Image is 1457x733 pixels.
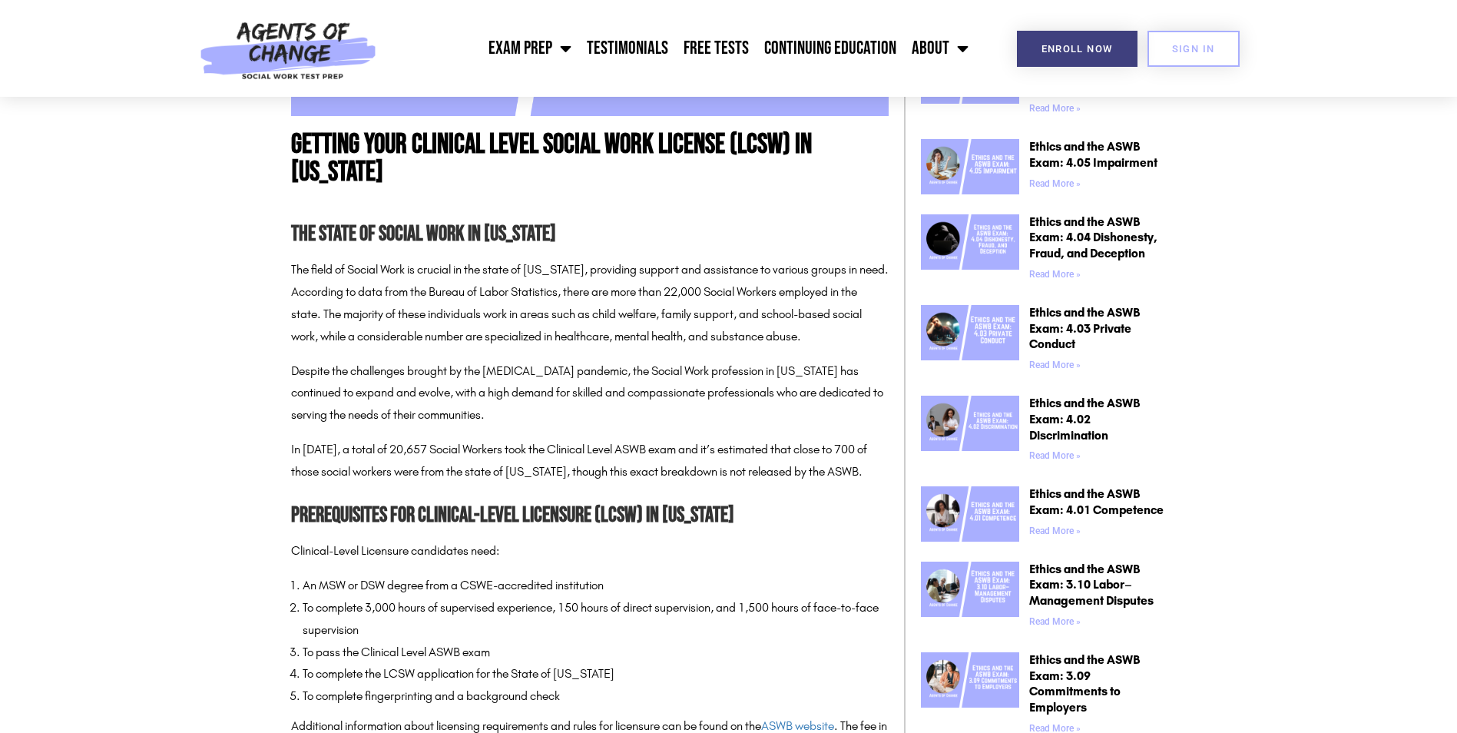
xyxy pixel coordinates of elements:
p: Clinical-Level Licensure candidates need: [291,540,889,562]
a: Ethics and the ASWB Exam: 3.10 Labor–Management Disputes [1029,562,1154,609]
span: Enroll Now [1041,44,1113,54]
img: Ethics and the ASWB Exam 4.03 Private Conduct [921,305,1019,360]
p: The field of Social Work is crucial in the state of [US_STATE], providing support and assistance ... [291,259,889,347]
p: Despite the challenges brought by the [MEDICAL_DATA] pandemic, the Social Work profession in [US_... [291,360,889,426]
img: Ethics and the ASWB Exam 3.09 Commitments to Employers [921,652,1019,708]
a: Ethics and the ASWB Exam 4.02 Discrimination [921,396,1019,467]
a: Read more about Ethics and the ASWB Exam: 4.01 Competence [1029,526,1081,536]
li: To complete 3,000 hours of supervised experience, 150 hours of direct supervision, and 1,500 hour... [303,597,889,642]
a: Read more about Ethics and the ASWB Exam: 3.10 Labor–Management Disputes [1029,616,1081,627]
a: About [904,29,976,68]
a: Read more about Ethics and the ASWB Exam: 4.03 Private Conduct [1029,360,1081,370]
a: Ethics and the ASWB Exam: 4.04 Dishonesty, Fraud, and Deception [1029,214,1157,261]
li: An MSW or DSW degree from a CSWE-accredited institution [303,575,889,597]
h2: The State of Social Work in [US_STATE] [291,217,889,252]
a: SIGN IN [1147,31,1240,67]
p: In [DATE], a total of 20,657 Social Workers took the Clinical Level ASWB exam and it’s estimated ... [291,439,889,483]
a: Ethics and the ASWB Exam 4.04 Dishonesty, Fraud, and Deception [921,214,1019,286]
span: SIGN IN [1172,44,1215,54]
nav: Menu [385,29,976,68]
a: Ethics and the ASWB Exam: 4.03 Private Conduct [1029,305,1140,352]
a: Read more about Ethics and the ASWB Exam: 4.02 Discrimination [1029,450,1081,461]
a: Read more about Ethics and the ASWB Exam: 4.05 Impairment [1029,178,1081,189]
a: Enroll Now [1017,31,1137,67]
a: Read more about Ethics and the ASWB Exam: 4.04 Dishonesty, Fraud, and Deception [1029,269,1081,280]
a: Ethics and the ASWB Exam: 4.01 Competence [1029,486,1164,517]
img: Ethics and the ASWB Exam 4.02 Discrimination [921,396,1019,451]
a: Ethics and the ASWB Exam: 4.05 Impairment [1029,139,1157,170]
a: Continuing Education [757,29,904,68]
a: Ethics and the ASWB Exam: 4.02 Discrimination [1029,396,1140,443]
a: Ethics and the ASWB Exam: 3.09 Commitments to Employers [1029,652,1140,715]
h1: Getting Your Clinical Level Social Work License (LCSW) in [US_STATE] [291,131,889,187]
img: Ethics and the ASWB Exam 4.01 Competence [921,486,1019,542]
a: Testimonials [579,29,676,68]
li: To complete the LCSW application for the State of [US_STATE] [303,663,889,685]
img: Ethics and the ASWB Exam 4.04 Dishonesty, Fraud, and Deception [921,214,1019,270]
a: Exam Prep [481,29,579,68]
li: To pass the Clinical Level ASWB exam [303,642,889,664]
a: Free Tests [676,29,757,68]
li: To complete fingerprinting and a background check [303,685,889,708]
a: Ethics and the ASWB Exam 4.03 Private Conduct [921,305,1019,376]
a: Ethics and the ASWB Exam 3.10 Labor–Management Disputes [921,562,1019,633]
img: Ethics and the ASWB Exam 3.10 Labor–Management Disputes [921,562,1019,617]
a: ASWB website [761,718,834,733]
a: Read more about Ethics and the ASWB Exam: 4.06 Misrepresentation [1029,103,1081,114]
img: Ethics and the ASWB Exam 4.05 Impairment [921,139,1019,194]
h2: Prerequisites for Clinical-Level Licensure (LCSW) in [US_STATE] [291,499,889,533]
